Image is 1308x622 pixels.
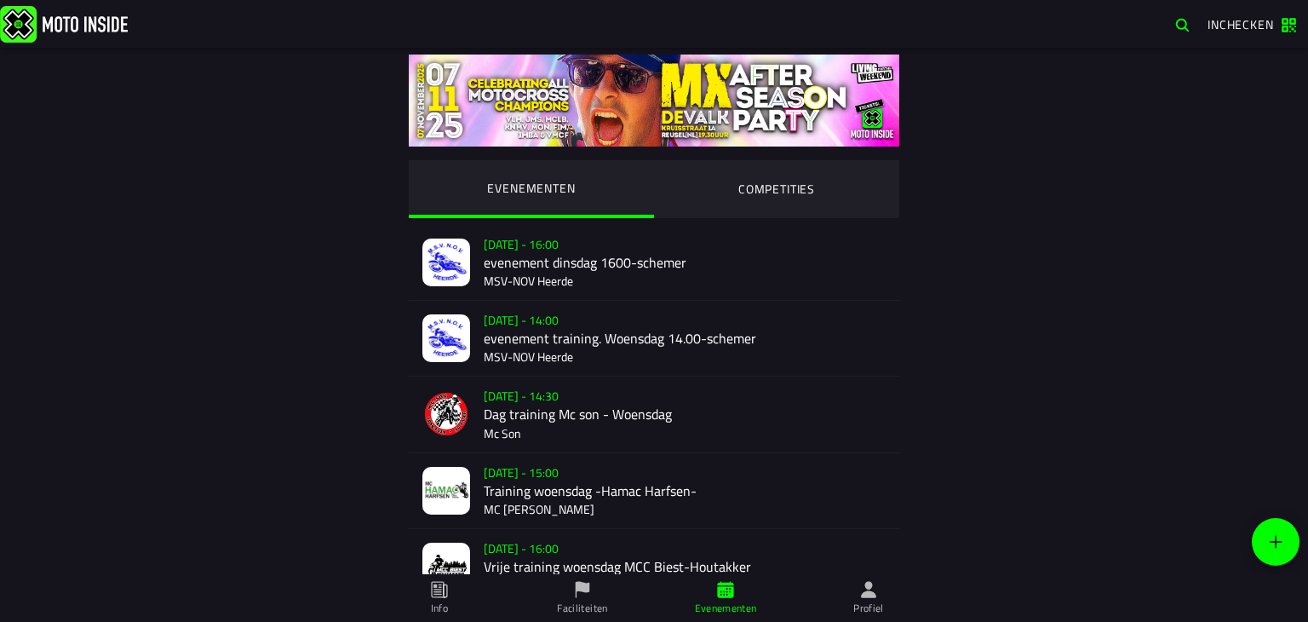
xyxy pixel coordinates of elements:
[422,467,470,515] img: event-image
[1208,15,1274,33] span: Inchecken
[422,543,470,590] img: event-image
[409,55,899,147] img: yS2mQ5x6lEcu9W3BfYyVKNTZoCZvkN0rRC6TzDTC.jpg
[431,601,448,616] ion-label: Info
[853,601,884,616] ion-label: Profiel
[409,453,899,529] a: event-image[DATE] - 15:00Training woensdag -Hamac Harfsen-MC [PERSON_NAME]
[422,390,470,438] img: event-image
[422,239,470,286] img: event-image
[409,301,899,377] a: event-image[DATE] - 14:00evenement training. Woensdag 14.00-schemerMSV-NOV Heerde
[409,225,899,301] a: event-image[DATE] - 16:00evenement dinsdag 1600-schemerMSV-NOV Heerde
[409,377,899,452] a: event-image[DATE] - 14:30Dag training Mc son - WoensdagMc Son
[557,601,607,616] ion-label: Faciliteiten
[695,601,757,616] ion-label: Evenementen
[422,314,470,362] img: event-image
[409,529,899,605] a: event-image[DATE] - 16:00Vrije training woensdag MCC Biest-HoutakkerMCC Biest-Houtakker
[1199,9,1305,38] a: Inchecken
